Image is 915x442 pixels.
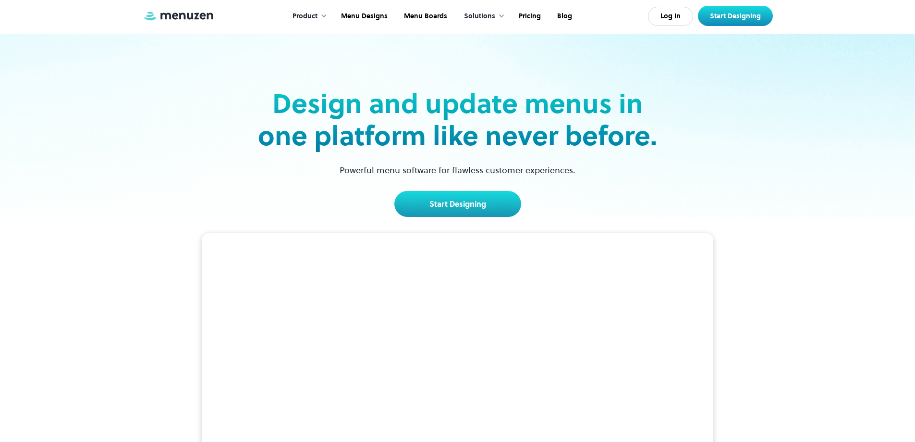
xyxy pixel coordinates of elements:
[510,1,548,31] a: Pricing
[454,1,510,31] div: Solutions
[394,191,521,217] a: Start Designing
[328,164,587,177] p: Powerful menu software for flawless customer experiences.
[395,1,454,31] a: Menu Boards
[332,1,395,31] a: Menu Designs
[648,7,693,26] a: Log In
[548,1,579,31] a: Blog
[255,88,660,152] h2: Design and update menus in one platform like never before.
[464,11,495,22] div: Solutions
[698,6,773,26] a: Start Designing
[293,11,317,22] div: Product
[283,1,332,31] div: Product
